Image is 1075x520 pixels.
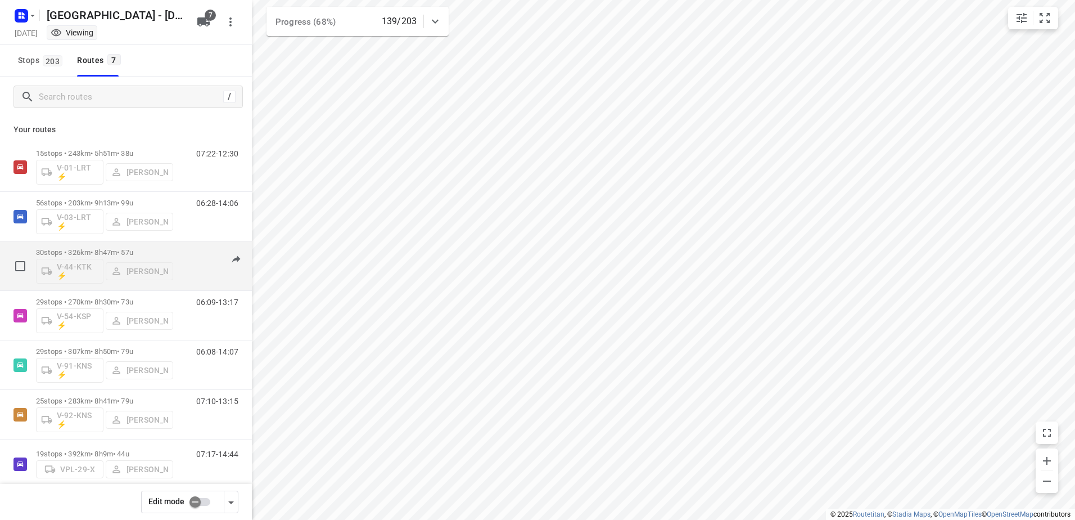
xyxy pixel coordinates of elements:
[9,255,31,277] span: Select
[1010,7,1033,29] button: Map settings
[18,53,66,68] span: Stops
[938,510,982,518] a: OpenMapTiles
[51,27,93,38] div: You are currently in view mode. To make any changes, go to edit project.
[267,7,449,36] div: Progress (68%)139/203
[853,510,884,518] a: Routetitan
[36,450,173,458] p: 19 stops • 392km • 8h9m • 44u
[196,397,238,406] p: 07:10-13:15
[43,55,62,66] span: 203
[36,248,173,257] p: 30 stops • 326km • 8h47m • 57u
[36,397,173,405] p: 25 stops • 283km • 8h41m • 79u
[196,199,238,208] p: 06:28-14:06
[13,124,238,136] p: Your routes
[382,15,417,28] p: 139/203
[107,54,121,65] span: 7
[148,497,184,506] span: Edit mode
[36,298,173,306] p: 29 stops • 270km • 8h30m • 73u
[39,88,223,106] input: Search routes
[223,91,236,103] div: /
[225,248,247,271] button: Send to driver
[36,347,173,356] p: 29 stops • 307km • 8h50m • 79u
[196,149,238,158] p: 07:22-12:30
[987,510,1033,518] a: OpenStreetMap
[36,149,173,158] p: 15 stops • 243km • 5h51m • 38u
[892,510,931,518] a: Stadia Maps
[77,53,124,68] div: Routes
[219,11,242,33] button: More
[1033,7,1056,29] button: Fit zoom
[196,347,238,356] p: 06:08-14:07
[36,199,173,207] p: 56 stops • 203km • 9h13m • 99u
[1008,7,1058,29] div: small contained button group
[192,11,215,33] button: 7
[196,298,238,307] p: 06:09-13:17
[830,510,1071,518] li: © 2025 , © , © © contributors
[224,495,238,509] div: Driver app settings
[205,10,216,21] span: 7
[196,450,238,459] p: 07:17-14:44
[275,17,336,27] span: Progress (68%)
